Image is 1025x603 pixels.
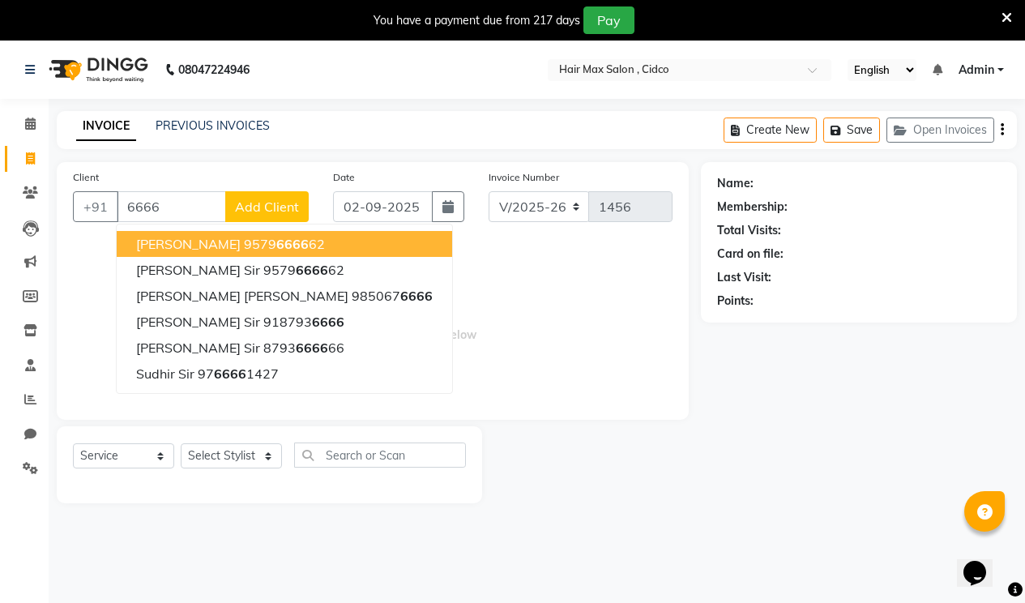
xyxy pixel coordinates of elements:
input: Search or Scan [294,443,466,468]
div: Name: [717,175,754,192]
div: You have a payment due from 217 days [374,12,580,29]
span: 6666 [296,340,328,356]
label: Invoice Number [489,170,559,185]
span: Select & add items from the list below [73,242,673,404]
span: [PERSON_NAME] [PERSON_NAME] [136,288,348,304]
span: 6666 [214,366,246,382]
div: Membership: [717,199,788,216]
button: Open Invoices [886,118,994,143]
span: 6666 [296,262,328,278]
ngb-highlight: 985067 [352,288,433,304]
input: Search by Name/Mobile/Email/Code [117,191,226,222]
iframe: chat widget [957,538,1009,587]
a: INVOICE [76,112,136,141]
ngb-highlight: 9579 62 [244,236,325,252]
div: Last Visit: [717,269,771,286]
img: logo [41,47,152,92]
span: 6666 [276,236,309,252]
button: Pay [583,6,634,34]
label: Date [333,170,355,185]
span: [PERSON_NAME] sir [136,262,260,278]
span: 6666 [400,288,433,304]
ngb-highlight: 8793 66 [263,340,344,356]
div: Total Visits: [717,222,781,239]
a: PREVIOUS INVOICES [156,118,270,133]
button: +91 [73,191,118,222]
span: 6666 [312,314,344,330]
ngb-highlight: 97 1427 [198,366,279,382]
button: Create New [724,118,817,143]
span: Add Client [235,199,299,215]
span: [PERSON_NAME] [136,236,241,252]
span: Admin [959,62,994,79]
div: Card on file: [717,246,784,263]
ngb-highlight: 918793 [263,314,344,330]
span: sudhir sir [136,366,194,382]
label: Client [73,170,99,185]
button: Add Client [225,191,309,222]
div: Points: [717,293,754,310]
button: Save [823,118,880,143]
span: [PERSON_NAME] sir [136,340,260,356]
span: [PERSON_NAME] sir [136,314,260,330]
ngb-highlight: 9579 62 [263,262,344,278]
b: 08047224946 [178,47,250,92]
